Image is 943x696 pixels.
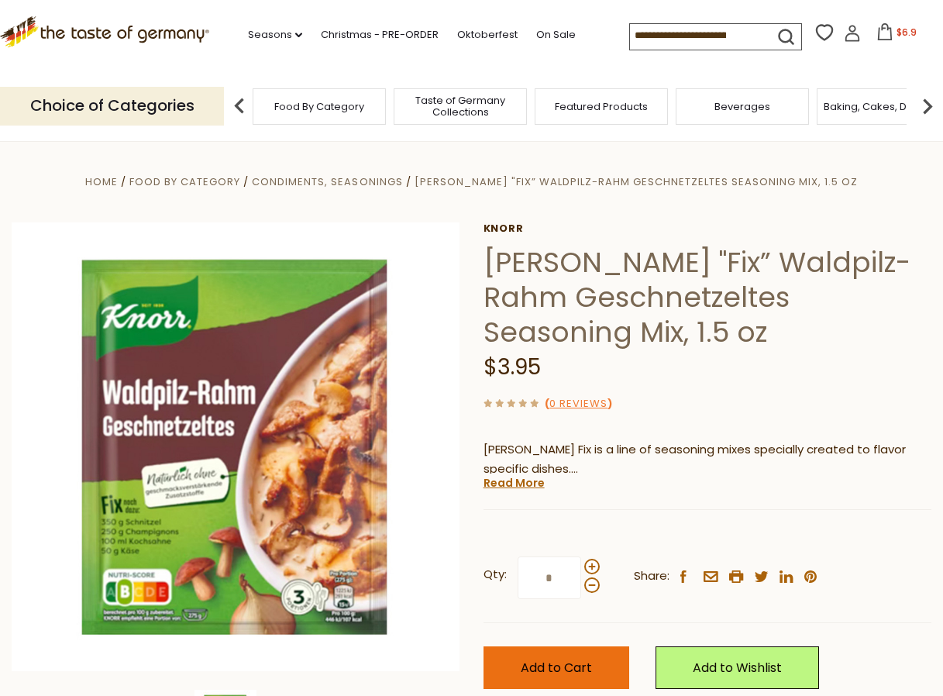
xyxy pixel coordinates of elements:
strong: Qty: [484,565,507,584]
a: Condiments, Seasonings [252,174,402,189]
a: 0 Reviews [549,396,607,412]
img: Knorr Waldpilz-Rahm Geschnetzeltes [12,222,460,671]
p: [PERSON_NAME] Fix is a line of seasoning mixes specially created to flavor specific dishes. [484,440,931,479]
a: Food By Category [129,174,240,189]
button: $6.9 [864,23,930,47]
a: On Sale [536,26,576,43]
a: Seasons [248,26,302,43]
a: Christmas - PRE-ORDER [321,26,439,43]
span: $6.9 [897,26,917,39]
a: Featured Products [555,101,648,112]
img: previous arrow [224,91,255,122]
img: next arrow [912,91,943,122]
a: Knorr [484,222,931,235]
span: Share: [634,567,669,586]
a: Add to Wishlist [656,646,819,689]
input: Qty: [518,556,581,599]
a: Read More [484,475,545,491]
a: [PERSON_NAME] "Fix” Waldpilz-Rahm Geschnetzeltes Seasoning Mix, 1.5 oz [415,174,858,189]
a: Beverages [714,101,770,112]
a: Home [85,174,118,189]
span: ( ) [545,396,612,411]
a: Food By Category [274,101,364,112]
a: Taste of Germany Collections [398,95,522,118]
span: $3.95 [484,352,541,382]
h1: [PERSON_NAME] "Fix” Waldpilz-Rahm Geschnetzeltes Seasoning Mix, 1.5 oz [484,245,931,350]
a: Oktoberfest [457,26,518,43]
span: Add to Cart [521,659,592,677]
button: Add to Cart [484,646,629,689]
